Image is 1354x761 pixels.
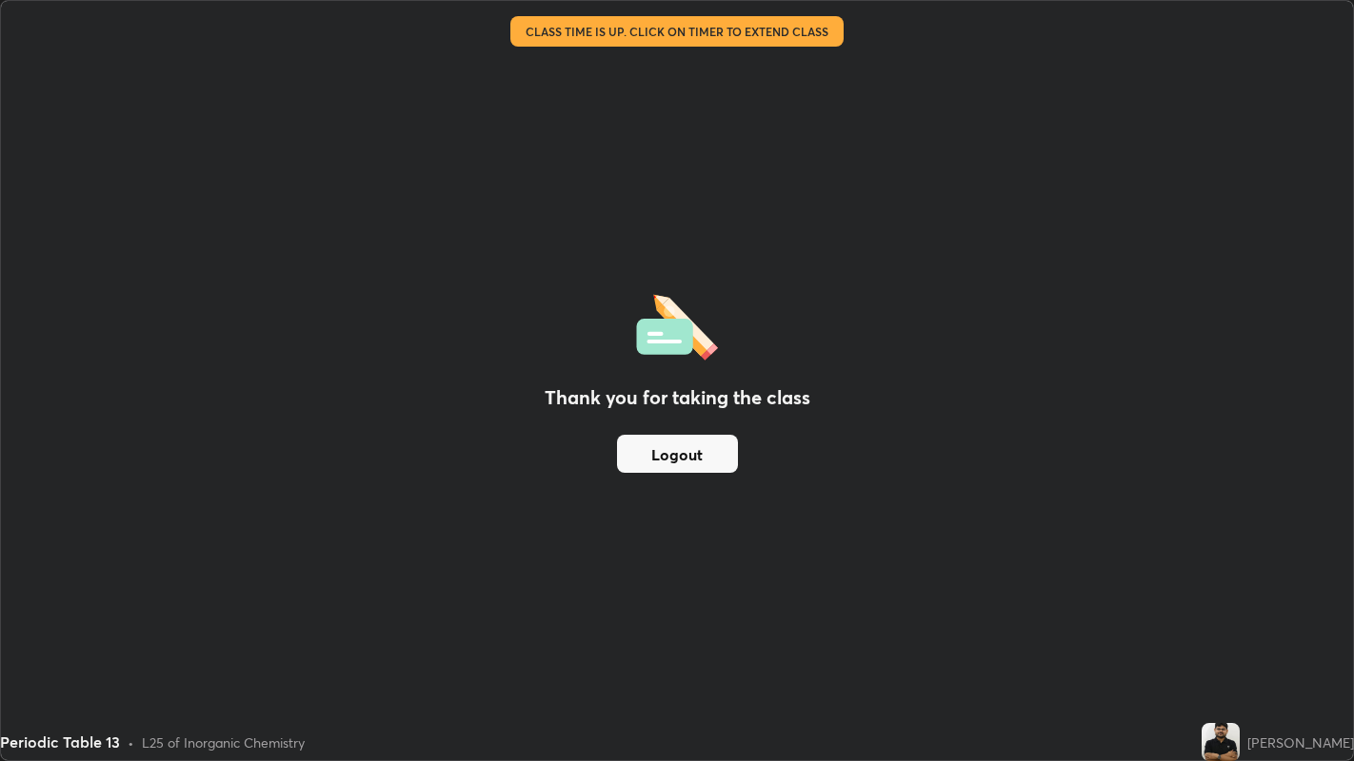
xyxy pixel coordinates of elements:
img: d32c70f87a0b4f19b114348ebca7561d.jpg [1202,723,1240,761]
div: • [128,732,134,752]
img: offlineFeedback.1438e8b3.svg [636,288,718,361]
div: L25 of Inorganic Chemistry [142,732,305,752]
h2: Thank you for taking the class [545,383,810,412]
div: [PERSON_NAME] [1247,732,1354,752]
button: Logout [617,435,738,473]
